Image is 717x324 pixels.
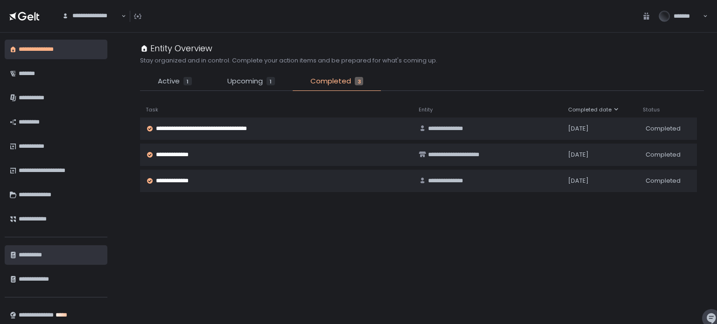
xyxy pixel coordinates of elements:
span: Task [146,106,158,113]
span: Entity [419,106,433,113]
span: Completed [646,124,681,133]
span: [DATE] [568,177,589,185]
span: Completed [310,76,351,87]
div: Search for option [56,7,126,26]
span: Completed [646,177,681,185]
input: Search for option [62,20,120,29]
span: Active [158,76,180,87]
span: Completed [646,151,681,159]
span: Status [643,106,660,113]
span: Completed date [568,106,612,113]
div: Entity Overview [140,42,212,55]
h2: Stay organized and in control. Complete your action items and be prepared for what's coming up. [140,56,437,65]
span: Upcoming [227,76,263,87]
div: 1 [183,77,192,85]
div: 1 [267,77,275,85]
span: [DATE] [568,151,589,159]
div: 3 [355,77,363,85]
span: [DATE] [568,124,589,133]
